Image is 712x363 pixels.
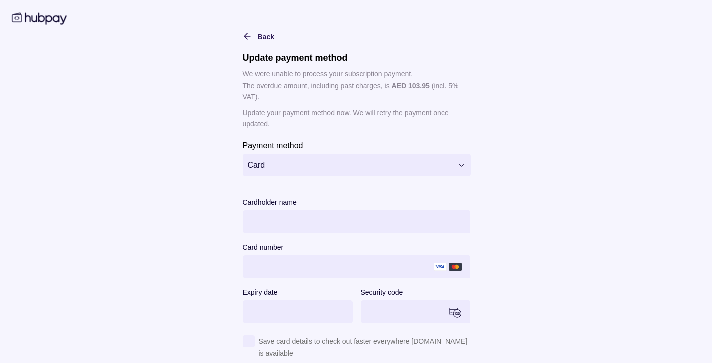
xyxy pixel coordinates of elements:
[242,52,470,63] h1: Update payment method
[242,141,303,149] p: Payment method
[242,68,470,79] p: We were unable to process your subscription payment.
[242,107,470,129] p: Update your payment method now. We will retry the payment once updated.
[242,139,303,151] label: Payment method
[242,241,283,253] label: Card number
[242,30,274,42] button: Back
[257,32,274,40] span: Back
[242,80,470,102] p: The overdue amount, including past charges, is (incl. 5% VAT).
[242,286,277,298] label: Expiry date
[391,81,429,89] p: AED 103.95
[242,196,296,208] label: Cardholder name
[258,335,470,359] span: Save card details to check out faster everywhere [DOMAIN_NAME] is available
[360,286,403,298] label: Security code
